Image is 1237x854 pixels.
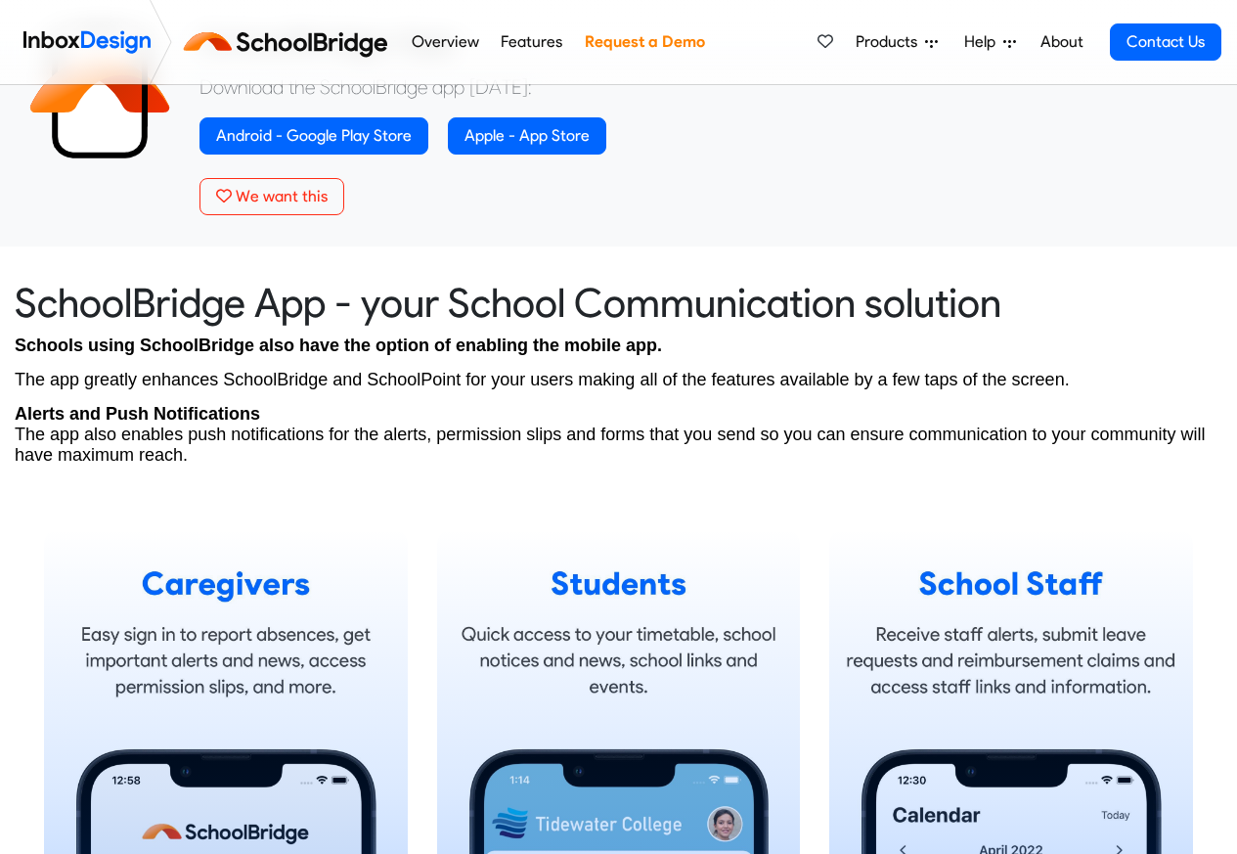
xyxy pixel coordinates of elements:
p: Download the SchoolBridge app [DATE]: [199,72,1208,102]
a: Help [956,22,1024,62]
img: 2022_01_13_icon_sb_app.svg [29,18,170,158]
a: Request a Demo [579,22,710,62]
a: Features [496,22,568,62]
span: Products [856,30,925,54]
span: The app greatly enhances SchoolBridge and SchoolPoint for your users making all of the features a... [15,370,1070,389]
a: Apple - App Store [448,117,606,155]
a: Android - Google Play Store [199,117,428,155]
heading: SchoolBridge App - your School Communication solution [15,278,1222,328]
span: We want this [236,187,328,205]
img: schoolbridge logo [180,19,400,66]
strong: Alerts and Push Notifications [15,404,260,424]
a: About [1035,22,1088,62]
a: Contact Us [1110,23,1221,61]
span: Help [964,30,1003,54]
span: Schools using SchoolBridge also have the option of enabling the mobile app. [15,336,662,355]
button: We want this [199,178,344,215]
a: Products [848,22,946,62]
a: Overview [406,22,484,62]
span: The app also enables push notifications for the alerts, permission slips and forms that you send ... [15,425,1206,465]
